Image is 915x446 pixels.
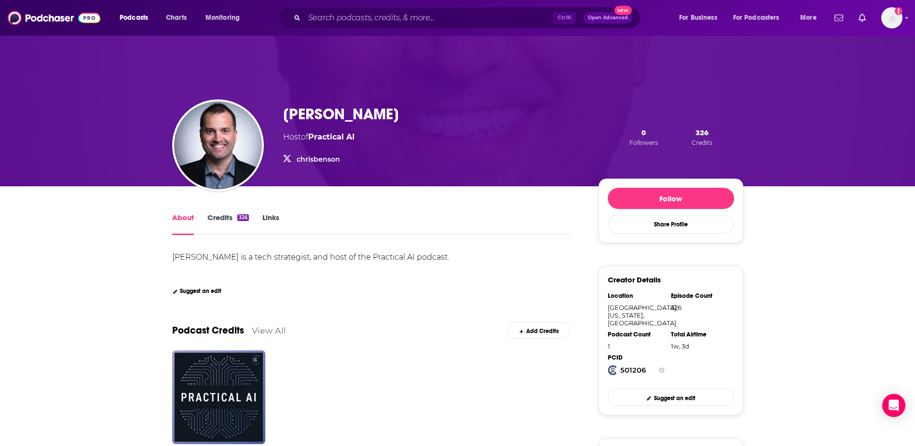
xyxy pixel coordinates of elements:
[262,213,279,235] a: Links
[895,7,902,15] svg: Add a profile image
[629,139,658,146] span: Followers
[553,12,576,24] span: Ctrl K
[166,11,187,25] span: Charts
[671,292,728,300] div: Episode Count
[727,10,793,26] button: open menu
[881,7,902,28] button: Show profile menu
[608,275,661,284] h3: Creator Details
[671,304,728,311] div: 326
[160,10,192,26] a: Charts
[584,12,632,24] button: Open AdvancedNew
[588,15,628,20] span: Open Advanced
[642,128,646,137] span: 0
[608,215,734,234] button: Share Profile
[308,132,355,141] a: Practical AI
[659,365,665,375] button: Show Info
[689,127,715,147] button: 326Credits
[696,128,709,137] span: 326
[855,10,870,26] a: Show notifications dropdown
[608,389,734,405] a: Suggest an edit
[205,11,240,25] span: Monitoring
[252,325,286,335] a: View All
[608,331,665,338] div: Podcast Count
[172,252,449,262] div: [PERSON_NAME] is a tech strategist, and host of the Practical AI podcast.
[882,394,905,417] div: Open Intercom Messenger
[881,7,902,28] span: Logged in as WE_Broadcast
[671,342,689,350] span: 249 hours, 46 minutes, 57 seconds
[199,10,252,26] button: open menu
[113,10,161,26] button: open menu
[287,7,650,29] div: Search podcasts, credits, & more...
[507,322,570,339] a: Add Credits
[297,155,340,164] a: chrisbenson
[608,304,665,327] div: [GEOGRAPHIC_DATA], [US_STATE], [GEOGRAPHIC_DATA]
[608,354,665,362] div: PCID
[672,10,729,26] button: open menu
[881,7,902,28] img: User Profile
[733,11,779,25] span: For Podcasters
[608,188,734,209] button: Follow
[615,6,632,15] span: New
[608,365,617,375] img: Podchaser Creator ID logo
[207,213,249,235] a: Credits326
[831,10,847,26] a: Show notifications dropdown
[301,132,355,141] span: of
[237,214,249,221] div: 326
[692,139,712,146] span: Credits
[8,9,100,27] img: Podchaser - Follow, Share and Rate Podcasts
[793,10,829,26] button: open menu
[671,331,728,338] div: Total Airtime
[283,132,301,141] span: Host
[283,105,399,124] h1: [PERSON_NAME]
[174,101,262,189] img: Chris Benson
[627,127,661,147] button: 0Followers
[608,342,665,350] div: 1
[172,288,222,294] a: Suggest an edit
[172,324,244,336] a: Podcast Credits
[172,213,194,235] a: About
[679,11,717,25] span: For Business
[608,292,665,300] div: Location
[800,11,817,25] span: More
[620,366,646,375] strong: 501206
[120,11,148,25] span: Podcasts
[304,10,553,26] input: Search podcasts, credits, & more...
